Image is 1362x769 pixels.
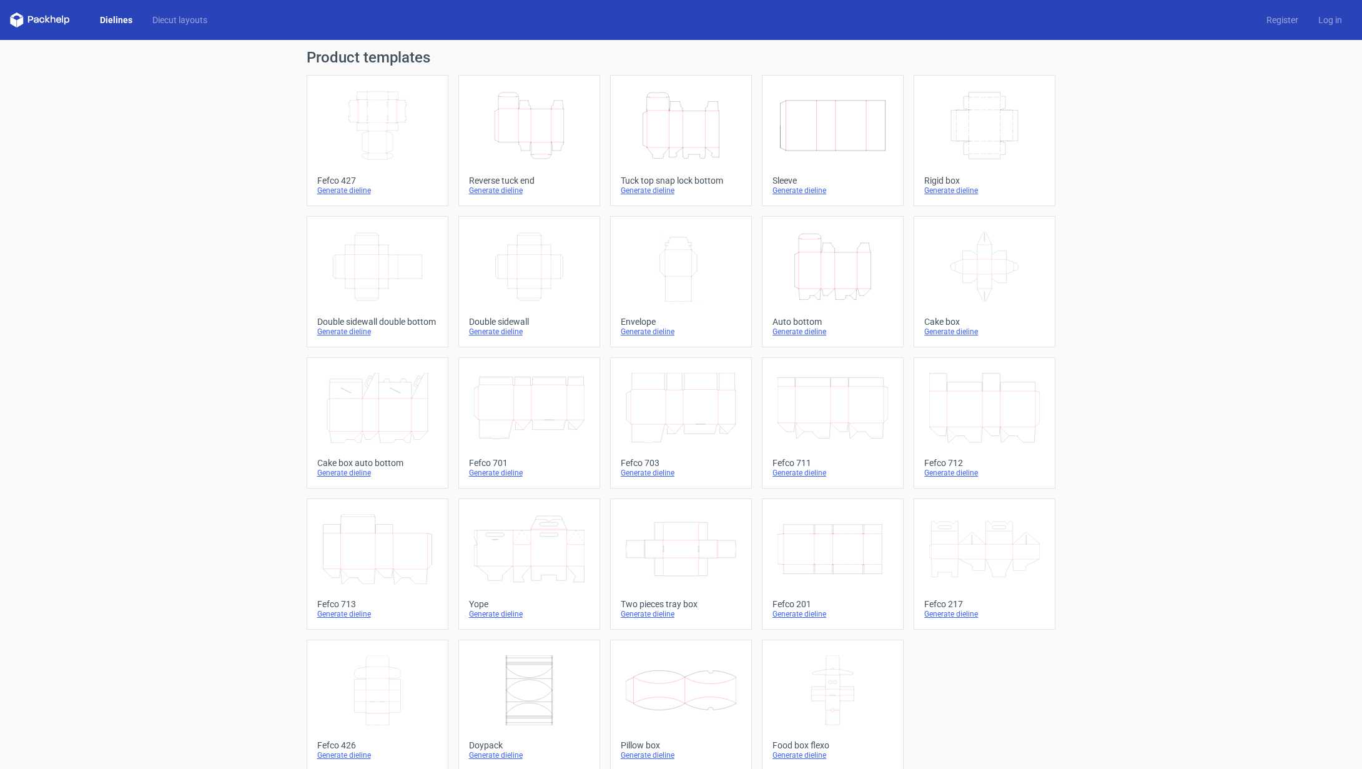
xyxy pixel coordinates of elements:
[762,357,904,489] a: Fefco 711Generate dieline
[458,75,600,206] a: Reverse tuck endGenerate dieline
[469,750,590,760] div: Generate dieline
[621,317,741,327] div: Envelope
[621,740,741,750] div: Pillow box
[307,499,448,630] a: Fefco 713Generate dieline
[772,468,893,478] div: Generate dieline
[762,499,904,630] a: Fefco 201Generate dieline
[621,186,741,196] div: Generate dieline
[469,599,590,609] div: Yope
[610,357,752,489] a: Fefco 703Generate dieline
[772,740,893,750] div: Food box flexo
[317,327,438,337] div: Generate dieline
[317,599,438,609] div: Fefco 713
[621,176,741,186] div: Tuck top snap lock bottom
[1308,14,1352,26] a: Log in
[924,176,1045,186] div: Rigid box
[610,499,752,630] a: Two pieces tray boxGenerate dieline
[621,468,741,478] div: Generate dieline
[621,609,741,619] div: Generate dieline
[469,327,590,337] div: Generate dieline
[469,468,590,478] div: Generate dieline
[914,499,1055,630] a: Fefco 217Generate dieline
[924,327,1045,337] div: Generate dieline
[317,750,438,760] div: Generate dieline
[307,50,1056,65] h1: Product templates
[772,317,893,327] div: Auto bottom
[469,176,590,186] div: Reverse tuck end
[458,499,600,630] a: YopeGenerate dieline
[924,186,1045,196] div: Generate dieline
[914,357,1055,489] a: Fefco 712Generate dieline
[621,458,741,468] div: Fefco 703
[469,317,590,327] div: Double sidewall
[469,186,590,196] div: Generate dieline
[307,216,448,347] a: Double sidewall double bottomGenerate dieline
[772,599,893,609] div: Fefco 201
[317,458,438,468] div: Cake box auto bottom
[317,468,438,478] div: Generate dieline
[610,216,752,347] a: EnvelopeGenerate dieline
[924,599,1045,609] div: Fefco 217
[469,740,590,750] div: Doypack
[317,740,438,750] div: Fefco 426
[772,176,893,186] div: Sleeve
[914,216,1055,347] a: Cake boxGenerate dieline
[458,216,600,347] a: Double sidewallGenerate dieline
[307,75,448,206] a: Fefco 427Generate dieline
[317,317,438,327] div: Double sidewall double bottom
[772,609,893,619] div: Generate dieline
[317,176,438,186] div: Fefco 427
[621,750,741,760] div: Generate dieline
[469,609,590,619] div: Generate dieline
[317,609,438,619] div: Generate dieline
[924,317,1045,327] div: Cake box
[772,327,893,337] div: Generate dieline
[924,468,1045,478] div: Generate dieline
[610,75,752,206] a: Tuck top snap lock bottomGenerate dieline
[1256,14,1308,26] a: Register
[621,327,741,337] div: Generate dieline
[621,599,741,609] div: Two pieces tray box
[772,458,893,468] div: Fefco 711
[924,609,1045,619] div: Generate dieline
[317,186,438,196] div: Generate dieline
[914,75,1055,206] a: Rigid boxGenerate dieline
[762,216,904,347] a: Auto bottomGenerate dieline
[924,458,1045,468] div: Fefco 712
[469,458,590,468] div: Fefco 701
[307,357,448,489] a: Cake box auto bottomGenerate dieline
[762,75,904,206] a: SleeveGenerate dieline
[90,14,142,26] a: Dielines
[772,186,893,196] div: Generate dieline
[458,357,600,489] a: Fefco 701Generate dieline
[142,14,217,26] a: Diecut layouts
[772,750,893,760] div: Generate dieline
